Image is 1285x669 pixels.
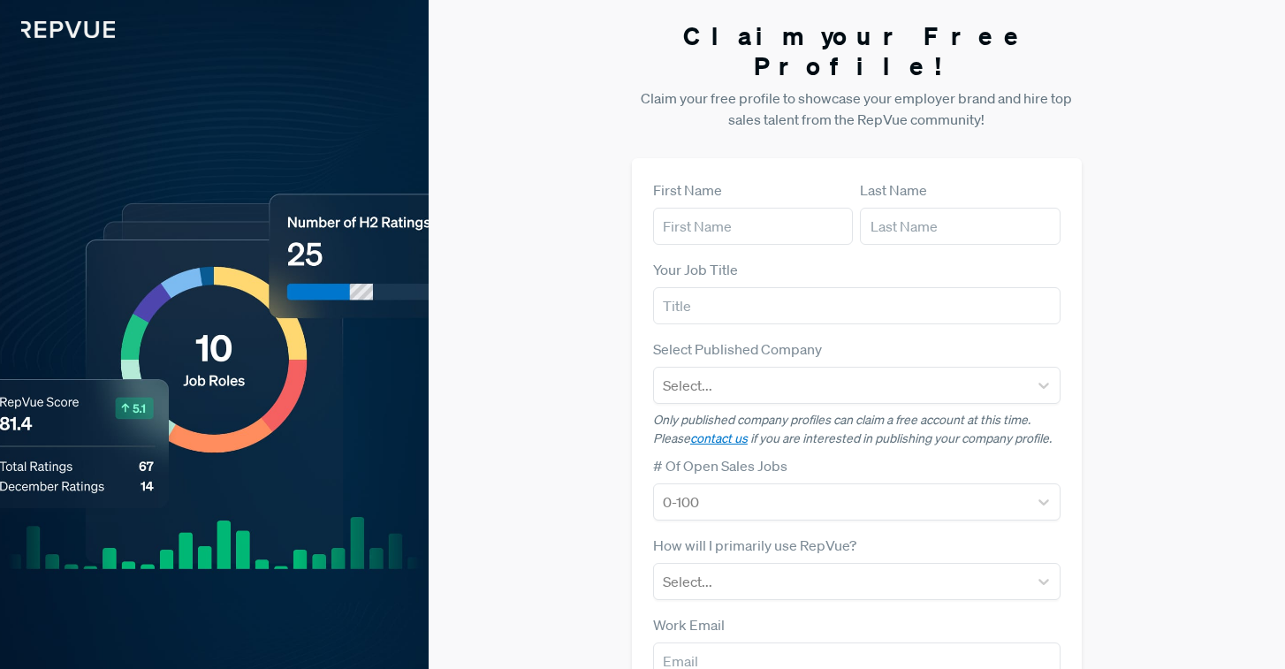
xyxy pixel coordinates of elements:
[653,287,1061,324] input: Title
[860,208,1060,245] input: Last Name
[860,179,927,201] label: Last Name
[653,259,738,280] label: Your Job Title
[653,208,853,245] input: First Name
[653,411,1061,448] p: Only published company profiles can claim a free account at this time. Please if you are interest...
[653,338,822,360] label: Select Published Company
[690,430,748,446] a: contact us
[632,87,1082,130] p: Claim your free profile to showcase your employer brand and hire top sales talent from the RepVue...
[653,455,787,476] label: # Of Open Sales Jobs
[653,614,725,635] label: Work Email
[653,535,856,556] label: How will I primarily use RepVue?
[653,179,722,201] label: First Name
[632,21,1082,80] h3: Claim your Free Profile!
